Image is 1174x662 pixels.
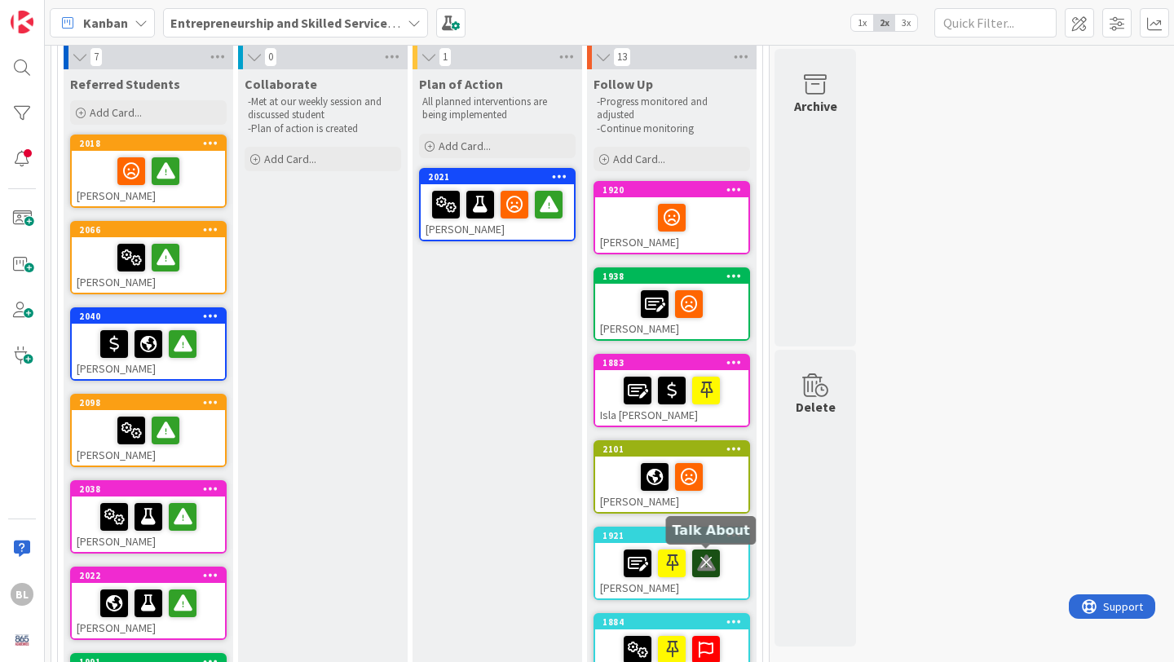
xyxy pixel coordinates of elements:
[597,122,747,135] p: -Continue monitoring
[72,482,225,552] div: 2038[PERSON_NAME]
[72,223,225,237] div: 2066
[796,397,836,417] div: Delete
[70,307,227,381] a: 2040[PERSON_NAME]
[595,269,748,284] div: 1938
[70,567,227,640] a: 2022[PERSON_NAME]
[72,309,225,379] div: 2040[PERSON_NAME]
[79,483,225,495] div: 2038
[70,480,227,554] a: 2038[PERSON_NAME]
[895,15,917,31] span: 3x
[595,183,748,253] div: 1920[PERSON_NAME]
[419,168,576,241] a: 2021[PERSON_NAME]
[248,95,398,122] p: -Met at our weekly session and discussed student
[439,139,491,153] span: Add Card...
[72,151,225,206] div: [PERSON_NAME]
[11,11,33,33] img: Visit kanbanzone.com
[264,152,316,166] span: Add Card...
[79,224,225,236] div: 2066
[11,583,33,606] div: BL
[72,395,225,410] div: 2098
[70,135,227,208] a: 2018[PERSON_NAME]
[245,76,317,92] span: Collaborate
[72,583,225,638] div: [PERSON_NAME]
[79,570,225,581] div: 2022
[72,309,225,324] div: 2040
[594,354,750,427] a: 1883Isla [PERSON_NAME]
[602,357,748,369] div: 1883
[873,15,895,31] span: 2x
[428,171,574,183] div: 2021
[419,76,503,92] span: Plan of Action
[72,136,225,151] div: 2018
[594,267,750,341] a: 1938[PERSON_NAME]
[595,269,748,339] div: 1938[PERSON_NAME]
[70,76,180,92] span: Referred Students
[72,136,225,206] div: 2018[PERSON_NAME]
[595,528,748,598] div: 1921[PERSON_NAME]
[70,394,227,467] a: 2098[PERSON_NAME]
[594,181,750,254] a: 1920[PERSON_NAME]
[422,95,572,122] p: All planned interventions are being implemented
[673,523,750,538] h5: Talk About
[83,13,128,33] span: Kanban
[595,442,748,457] div: 2101
[72,395,225,466] div: 2098[PERSON_NAME]
[595,370,748,426] div: Isla [PERSON_NAME]
[594,440,750,514] a: 2101[PERSON_NAME]
[934,8,1057,38] input: Quick Filter...
[70,221,227,294] a: 2066[PERSON_NAME]
[90,105,142,120] span: Add Card...
[72,568,225,638] div: 2022[PERSON_NAME]
[79,311,225,322] div: 2040
[595,183,748,197] div: 1920
[794,96,837,116] div: Archive
[595,543,748,598] div: [PERSON_NAME]
[72,324,225,379] div: [PERSON_NAME]
[421,170,574,184] div: 2021
[851,15,873,31] span: 1x
[594,76,653,92] span: Follow Up
[595,442,748,512] div: 2101[PERSON_NAME]
[72,223,225,293] div: 2066[PERSON_NAME]
[79,397,225,408] div: 2098
[439,47,452,67] span: 1
[594,527,750,600] a: 1921[PERSON_NAME]
[421,170,574,240] div: 2021[PERSON_NAME]
[72,496,225,552] div: [PERSON_NAME]
[90,47,103,67] span: 7
[72,237,225,293] div: [PERSON_NAME]
[72,410,225,466] div: [PERSON_NAME]
[602,184,748,196] div: 1920
[597,95,747,122] p: -Progress monitored and adjusted
[595,284,748,339] div: [PERSON_NAME]
[72,568,225,583] div: 2022
[264,47,277,67] span: 0
[248,122,398,135] p: -Plan of action is created
[595,615,748,629] div: 1884
[602,616,748,628] div: 1884
[613,47,631,67] span: 13
[595,457,748,512] div: [PERSON_NAME]
[79,138,225,149] div: 2018
[613,152,665,166] span: Add Card...
[602,530,748,541] div: 1921
[11,629,33,651] img: avatar
[595,355,748,370] div: 1883
[595,528,748,543] div: 1921
[602,271,748,282] div: 1938
[421,184,574,240] div: [PERSON_NAME]
[595,355,748,426] div: 1883Isla [PERSON_NAME]
[72,482,225,496] div: 2038
[595,197,748,253] div: [PERSON_NAME]
[170,15,569,31] b: Entrepreneurship and Skilled Services Interventions - [DATE]-[DATE]
[34,2,74,22] span: Support
[602,444,748,455] div: 2101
